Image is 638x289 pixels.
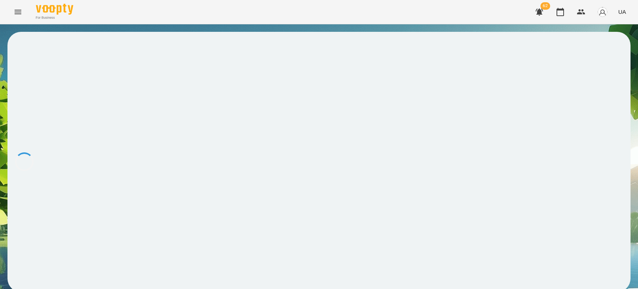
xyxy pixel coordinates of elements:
[9,3,27,21] button: Menu
[618,8,626,16] span: UA
[597,7,608,17] img: avatar_s.png
[36,4,73,15] img: Voopty Logo
[540,2,550,10] span: 62
[615,5,629,19] button: UA
[36,15,73,20] span: For Business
